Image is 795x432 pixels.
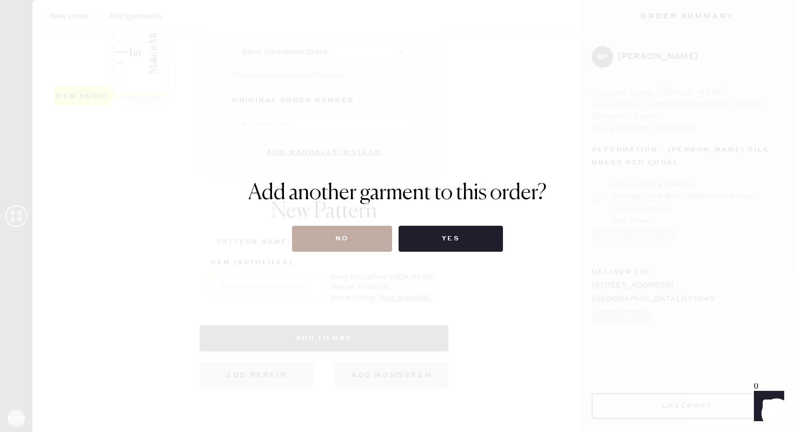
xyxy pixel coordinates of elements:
[399,226,503,252] button: Yes
[248,180,547,206] h1: Add another garment to this order?
[292,226,392,252] button: No
[744,383,790,430] iframe: Front Chat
